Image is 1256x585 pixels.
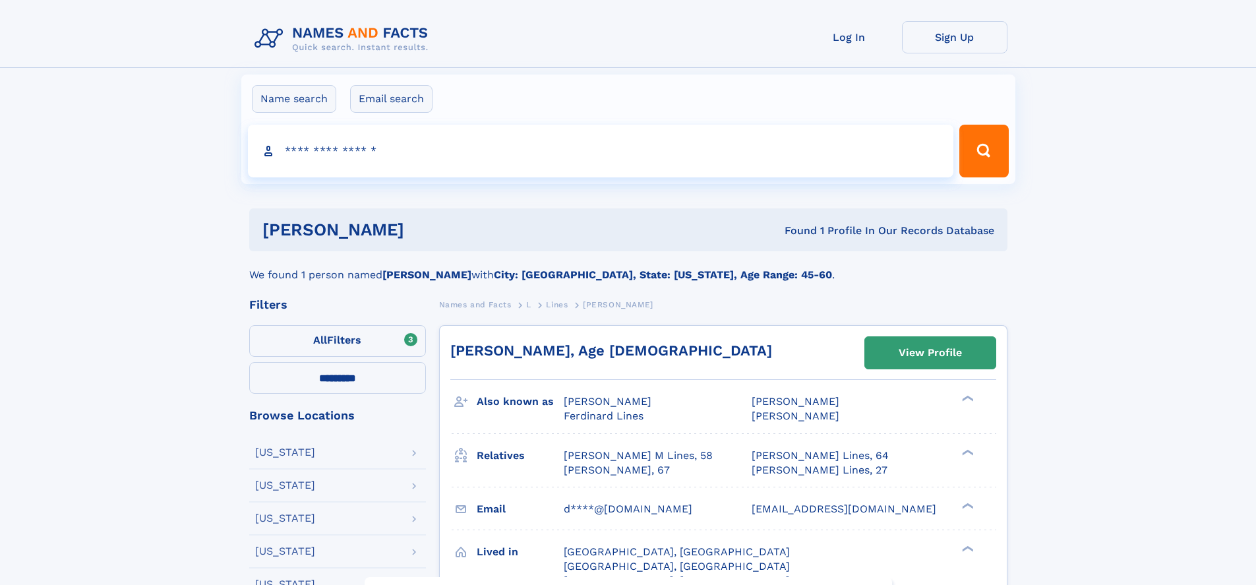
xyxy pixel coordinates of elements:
[255,480,315,491] div: [US_STATE]
[252,85,336,113] label: Name search
[564,545,790,558] span: [GEOGRAPHIC_DATA], [GEOGRAPHIC_DATA]
[249,410,426,421] div: Browse Locations
[262,222,595,238] h1: [PERSON_NAME]
[382,268,471,281] b: [PERSON_NAME]
[350,85,433,113] label: Email search
[249,299,426,311] div: Filters
[255,513,315,524] div: [US_STATE]
[865,337,996,369] a: View Profile
[752,410,839,422] span: [PERSON_NAME]
[959,125,1008,177] button: Search Button
[494,268,832,281] b: City: [GEOGRAPHIC_DATA], State: [US_STATE], Age Range: 45-60
[477,390,564,413] h3: Also known as
[546,300,568,309] span: Lines
[564,463,670,477] a: [PERSON_NAME], 67
[477,541,564,563] h3: Lived in
[959,394,974,403] div: ❯
[583,300,653,309] span: [PERSON_NAME]
[564,560,790,572] span: [GEOGRAPHIC_DATA], [GEOGRAPHIC_DATA]
[526,300,531,309] span: L
[477,445,564,467] h3: Relatives
[959,544,974,553] div: ❯
[959,448,974,456] div: ❯
[752,448,889,463] a: [PERSON_NAME] Lines, 64
[255,546,315,557] div: [US_STATE]
[752,395,839,408] span: [PERSON_NAME]
[564,448,713,463] a: [PERSON_NAME] M Lines, 58
[526,296,531,313] a: L
[249,325,426,357] label: Filters
[450,342,772,359] a: [PERSON_NAME], Age [DEMOGRAPHIC_DATA]
[902,21,1007,53] a: Sign Up
[477,498,564,520] h3: Email
[752,503,936,515] span: [EMAIL_ADDRESS][DOMAIN_NAME]
[313,334,327,346] span: All
[546,296,568,313] a: Lines
[248,125,954,177] input: search input
[564,395,651,408] span: [PERSON_NAME]
[752,463,887,477] a: [PERSON_NAME] Lines, 27
[249,21,439,57] img: Logo Names and Facts
[796,21,902,53] a: Log In
[249,251,1007,283] div: We found 1 person named with .
[959,501,974,510] div: ❯
[439,296,512,313] a: Names and Facts
[899,338,962,368] div: View Profile
[594,224,994,238] div: Found 1 Profile In Our Records Database
[255,447,315,458] div: [US_STATE]
[564,410,643,422] span: Ferdinard Lines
